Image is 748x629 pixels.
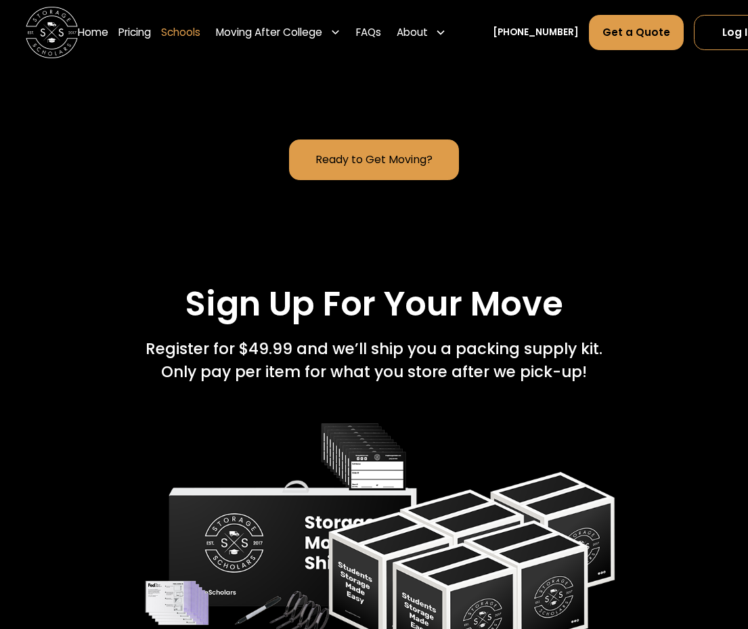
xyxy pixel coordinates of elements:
a: Home [78,14,108,51]
h2: Sign Up For Your Move [185,284,563,324]
a: Schools [161,14,200,51]
div: About [391,14,451,51]
div: Moving After College [211,14,346,51]
a: FAQs [356,14,381,51]
img: Storage Scholars main logo [26,7,78,59]
a: [PHONE_NUMBER] [493,26,579,39]
div: Register for $49.99 and we’ll ship you a packing supply kit. Only pay per item for what you store... [146,337,602,384]
div: Moving After College [216,24,322,40]
a: Get a Quote [589,15,684,50]
a: Pricing [118,14,151,51]
a: home [26,7,78,59]
div: About [397,24,428,40]
a: Ready to Get Moving? [289,139,460,180]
